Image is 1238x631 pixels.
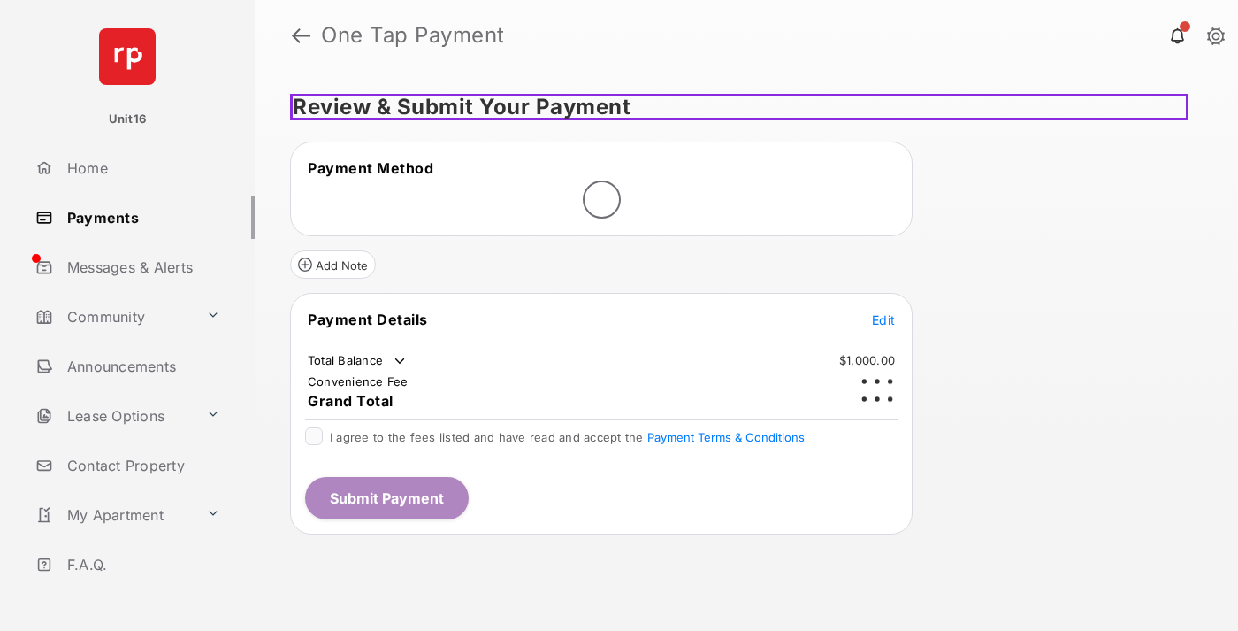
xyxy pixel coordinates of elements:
span: Payment Details [308,311,428,328]
span: Edit [872,312,895,327]
a: Contact Property [28,444,255,487]
strong: One Tap Payment [321,25,505,46]
img: svg+xml;base64,PHN2ZyB4bWxucz0iaHR0cDovL3d3dy53My5vcmcvMjAwMC9zdmciIHdpZHRoPSI2NCIgaGVpZ2h0PSI2NC... [99,28,156,85]
a: F.A.Q. [28,543,255,586]
td: Convenience Fee [307,373,409,389]
a: Messages & Alerts [28,246,255,289]
td: $1,000.00 [838,352,896,368]
span: Grand Total [308,392,394,410]
a: My Apartment [28,494,199,536]
td: Total Balance [307,352,409,370]
span: Payment Method [308,159,433,177]
button: I agree to the fees listed and have read and accept the [647,430,805,444]
h5: Review & Submit Your Payment [290,94,1188,120]
a: Home [28,147,255,189]
p: Unit16 [109,111,147,128]
a: Payments [28,196,255,239]
span: I agree to the fees listed and have read and accept the [330,430,805,444]
a: Community [28,296,199,338]
button: Edit [872,311,895,328]
button: Submit Payment [305,477,469,519]
a: Lease Options [28,395,199,437]
a: Announcements [28,345,255,388]
button: Add Note [290,250,376,279]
